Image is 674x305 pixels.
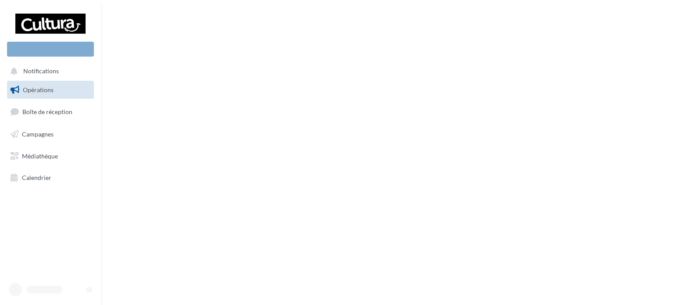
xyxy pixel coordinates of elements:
span: Opérations [23,86,54,93]
a: Campagnes [5,125,96,144]
a: Opérations [5,81,96,99]
span: Campagnes [22,130,54,138]
a: Boîte de réception [5,102,96,121]
div: Nouvelle campagne [7,42,94,57]
span: Notifications [23,68,59,75]
span: Calendrier [22,174,51,181]
a: Médiathèque [5,147,96,165]
span: Médiathèque [22,152,58,159]
a: Calendrier [5,169,96,187]
span: Boîte de réception [22,108,72,115]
